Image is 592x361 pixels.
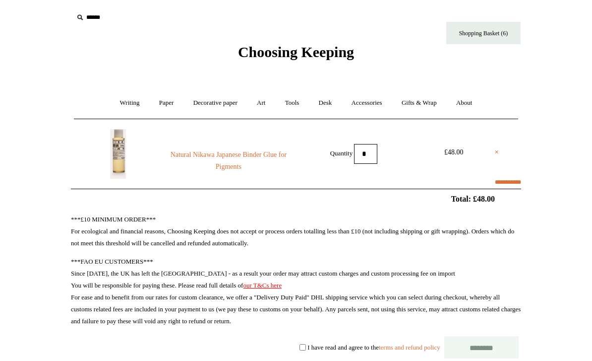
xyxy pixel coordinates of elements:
a: Natural Nikawa Japanese Binder Glue for Pigments [161,149,296,173]
a: terms and refund policy [379,343,440,351]
a: our T&Cs here [243,282,282,289]
p: ***FAO EU CUSTOMERS*** Since [DATE], the UK has left the [GEOGRAPHIC_DATA] - as a result your ord... [71,256,521,327]
a: Decorative paper [184,90,246,116]
a: × [495,146,499,158]
a: Accessories [343,90,391,116]
a: Paper [150,90,183,116]
label: Quantity [330,149,353,156]
img: Natural Nikawa Japanese Binder Glue for Pigments [110,129,126,179]
h2: Total: £48.00 [48,194,544,204]
a: Choosing Keeping [238,52,354,59]
a: Shopping Basket (6) [446,22,521,44]
a: Art [248,90,274,116]
a: Desk [310,90,341,116]
div: £48.00 [431,146,476,158]
span: Choosing Keeping [238,44,354,60]
label: I have read and agree to the [307,343,440,351]
a: Writing [111,90,149,116]
a: Gifts & Wrap [393,90,446,116]
a: About [447,90,481,116]
p: ***£10 MINIMUM ORDER*** For ecological and financial reasons, Choosing Keeping does not accept or... [71,214,521,249]
a: Tools [276,90,308,116]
